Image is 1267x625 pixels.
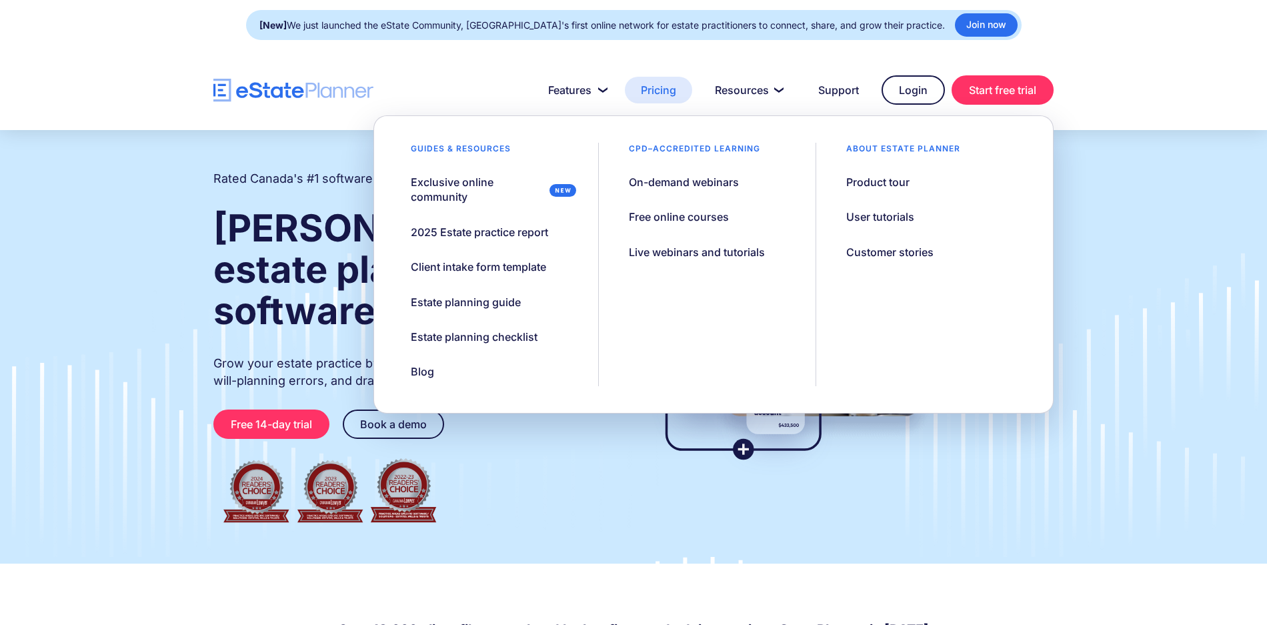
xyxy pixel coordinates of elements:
a: Join now [955,13,1018,37]
div: 2025 Estate practice report [411,225,548,239]
div: We just launched the eState Community, [GEOGRAPHIC_DATA]'s first online network for estate practi... [259,16,945,35]
a: On-demand webinars [612,168,756,196]
strong: [PERSON_NAME] and estate planning software [213,205,606,334]
a: Estate planning guide [394,288,537,316]
a: Resources [699,77,796,103]
a: Estate planning checklist [394,323,554,351]
div: About estate planner [830,143,977,161]
a: Start free trial [952,75,1054,105]
div: User tutorials [846,209,914,224]
div: CPD–accredited learning [612,143,777,161]
a: Exclusive online community [394,168,584,211]
div: Client intake form template [411,259,546,274]
div: Estate planning guide [411,295,521,309]
a: Book a demo [343,410,444,439]
a: Pricing [625,77,692,103]
a: Customer stories [830,238,950,266]
div: Free online courses [629,209,729,224]
a: 2025 Estate practice report [394,218,565,246]
a: Product tour [830,168,926,196]
strong: [New] [259,19,287,31]
a: Free 14-day trial [213,410,329,439]
div: Guides & resources [394,143,527,161]
p: Grow your estate practice by streamlining client intake, reducing will-planning errors, and draft... [213,355,608,390]
a: Blog [394,358,451,386]
div: Estate planning checklist [411,330,537,344]
a: Free online courses [612,203,746,231]
div: On-demand webinars [629,175,739,189]
div: Product tour [846,175,910,189]
a: Login [882,75,945,105]
h2: Rated Canada's #1 software for estate practitioners [213,170,507,187]
a: home [213,79,373,102]
a: Client intake form template [394,253,563,281]
div: Blog [411,364,434,379]
a: Support [802,77,875,103]
div: Live webinars and tutorials [629,245,765,259]
a: User tutorials [830,203,931,231]
div: Exclusive online community [411,175,544,205]
a: Features [532,77,618,103]
div: Customer stories [846,245,934,259]
a: Live webinars and tutorials [612,238,782,266]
